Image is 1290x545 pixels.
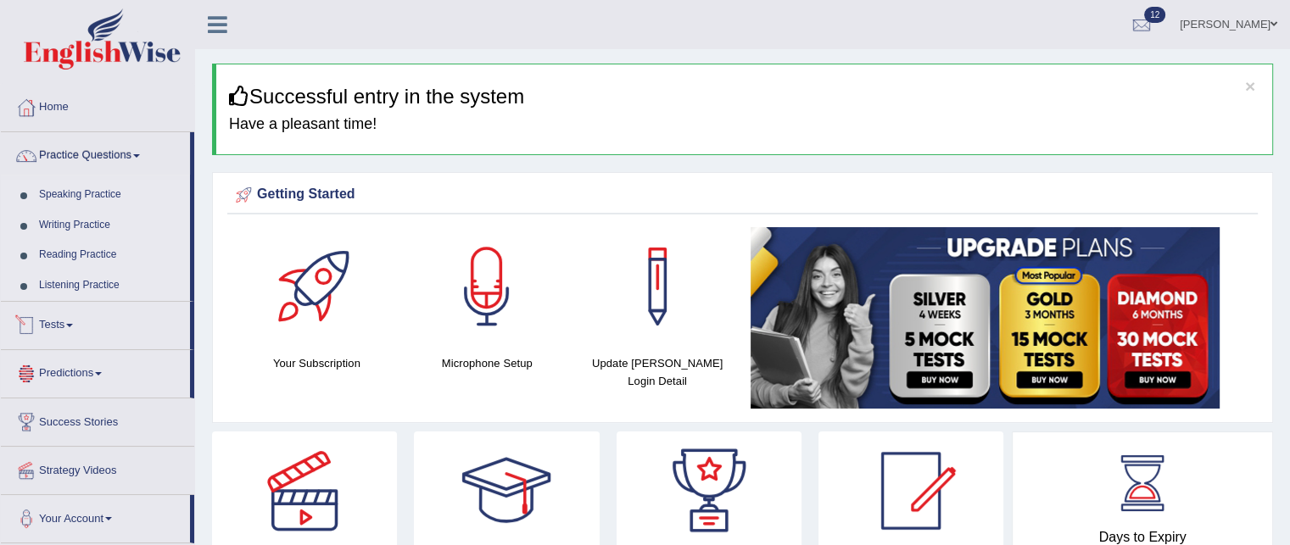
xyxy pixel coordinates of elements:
a: Your Account [1,495,190,537]
div: Getting Started [232,182,1254,208]
button: × [1245,77,1255,95]
span: 12 [1144,7,1165,23]
h4: Update [PERSON_NAME] Login Detail [581,354,734,390]
h4: Your Subscription [240,354,394,372]
h4: Have a pleasant time! [229,116,1259,133]
a: Listening Practice [31,270,190,301]
a: Success Stories [1,398,194,441]
a: Practice Questions [1,132,190,175]
a: Speaking Practice [31,180,190,210]
img: small5.jpg [751,227,1220,409]
a: Reading Practice [31,240,190,270]
h3: Successful entry in the system [229,86,1259,108]
a: Writing Practice [31,210,190,241]
a: Tests [1,302,190,344]
a: Home [1,84,194,126]
h4: Microphone Setup [410,354,564,372]
a: Strategy Videos [1,447,194,489]
h4: Days to Expiry [1031,530,1254,545]
a: Predictions [1,350,190,392]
